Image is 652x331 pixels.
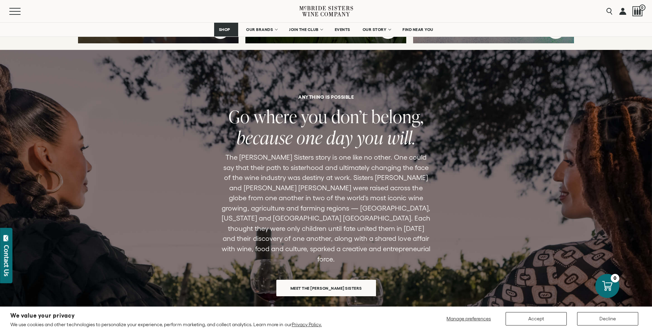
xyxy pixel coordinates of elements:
[327,126,353,149] span: day
[10,321,322,328] p: We use cookies and other technologies to personalize your experience, perform marketing, and coll...
[357,126,384,149] span: you
[219,27,230,32] span: SHOP
[254,105,297,128] span: where
[301,105,328,128] span: you
[229,105,250,128] span: Go
[10,313,322,319] h2: We value your privacy
[285,23,327,36] a: JOIN THE CLUB
[297,126,323,149] span: one
[242,23,281,36] a: OUR BRANDS
[577,312,638,325] button: Decline
[358,23,395,36] a: OUR STORY
[289,27,319,32] span: JOIN THE CLUB
[9,8,34,15] button: Mobile Menu Trigger
[639,4,645,11] span: 0
[335,27,350,32] span: EVENTS
[292,322,322,327] a: Privacy Policy.
[221,152,431,264] p: The [PERSON_NAME] Sisters story is one like no other. One could say that their path to sisterhood...
[372,105,424,128] span: belong,
[506,312,567,325] button: Accept
[442,312,495,325] button: Manage preferences
[331,105,368,128] span: don’t
[246,27,273,32] span: OUR BRANDS
[278,281,374,295] span: Meet the [PERSON_NAME] Sisters
[611,274,619,282] div: 0
[330,23,355,36] a: EVENTS
[298,95,354,99] h6: ANYTHING IS POSSIBLE
[237,126,293,149] span: because
[387,126,416,149] span: will.
[214,23,238,36] a: SHOP
[3,245,10,276] div: Contact Us
[276,280,376,296] a: Meet the [PERSON_NAME] Sisters
[363,27,387,32] span: OUR STORY
[446,316,491,321] span: Manage preferences
[398,23,438,36] a: FIND NEAR YOU
[402,27,433,32] span: FIND NEAR YOU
